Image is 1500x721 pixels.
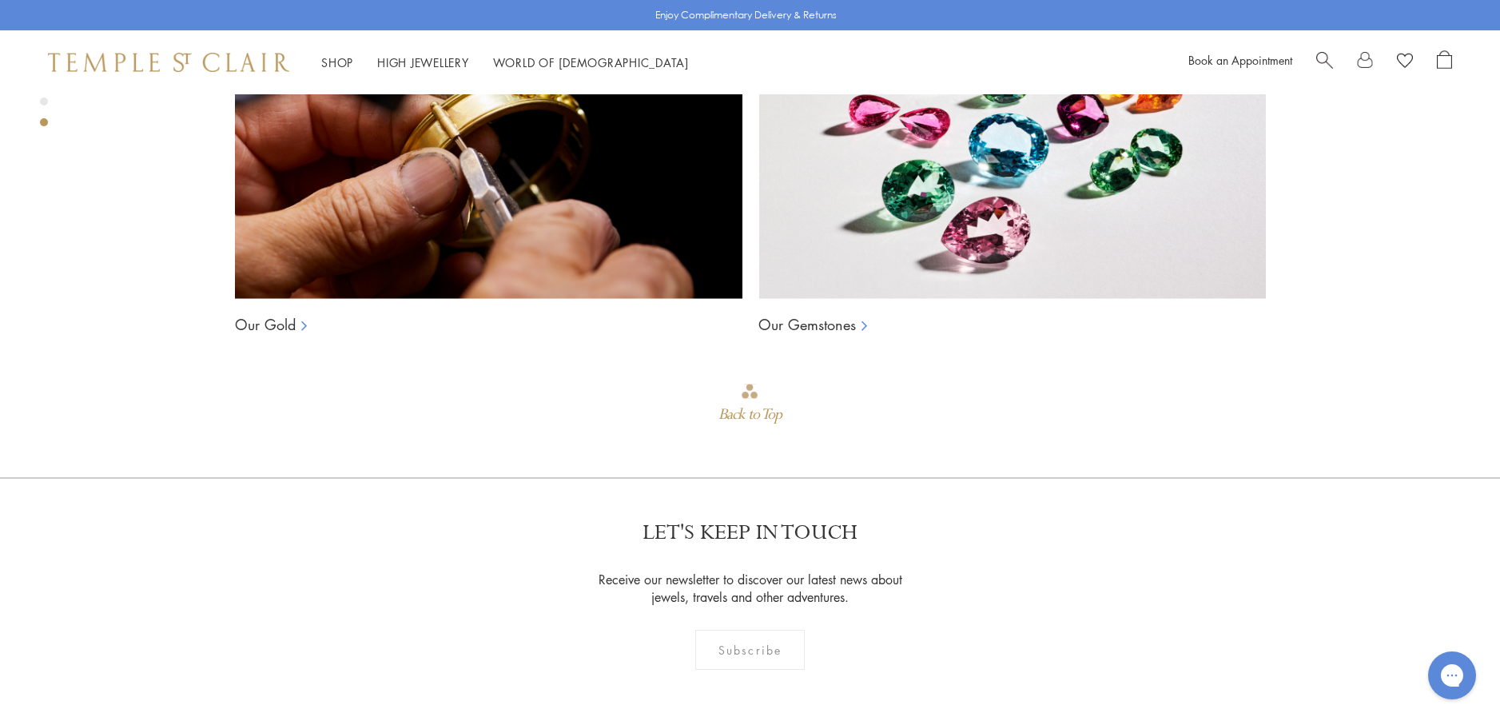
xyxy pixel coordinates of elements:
a: World of [DEMOGRAPHIC_DATA]World of [DEMOGRAPHIC_DATA] [493,54,689,70]
a: Search [1316,50,1333,74]
a: Our Gold [235,315,296,334]
div: Product gallery navigation [40,94,48,139]
p: Enjoy Complimentary Delivery & Returns [655,7,837,23]
nav: Main navigation [321,53,689,73]
img: Temple St. Clair [48,53,289,72]
a: Our Gemstones [758,315,856,334]
a: View Wishlist [1397,50,1413,74]
a: Open Shopping Bag [1437,50,1452,74]
a: ShopShop [321,54,353,70]
p: LET'S KEEP IN TOUCH [643,519,857,547]
div: Back to Top [718,400,781,429]
p: Receive our newsletter to discover our latest news about jewels, travels and other adventures. [588,571,912,606]
a: High JewelleryHigh Jewellery [377,54,469,70]
iframe: Gorgias live chat messenger [1420,646,1484,705]
a: Book an Appointment [1188,52,1292,68]
div: Subscribe [695,630,805,670]
div: Go to top [718,382,781,429]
